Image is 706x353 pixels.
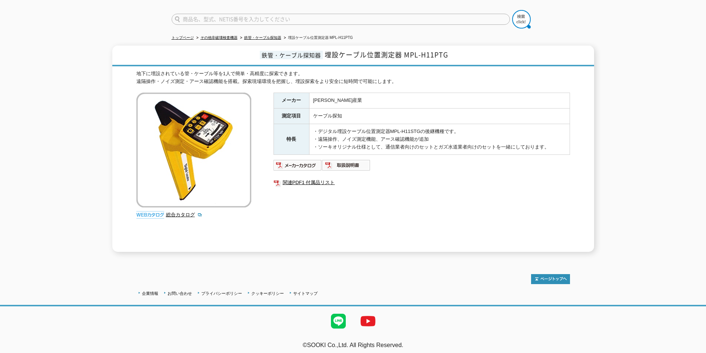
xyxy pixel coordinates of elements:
th: 測定項目 [274,109,309,124]
a: お問い合わせ [168,291,192,296]
a: 取扱説明書 [322,164,371,170]
div: 地下に埋設されている管・ケーブル等を1人で簡単・高精度に探索できます。 遠隔操作・ノイズ測定・アース確認機能を搭載。探索現場環境を把握し、埋設探索をより安全に短時間で可能にします。 [136,70,570,86]
a: 関連PDF1 付属品リスト [274,178,570,187]
a: その他非破壊検査機器 [200,36,238,40]
img: メーカーカタログ [274,159,322,171]
a: メーカーカタログ [274,164,322,170]
td: ケーブル探知 [309,109,570,124]
a: 鉄管・ケーブル探知器 [244,36,281,40]
th: 特長 [274,124,309,155]
img: YouTube [353,306,383,336]
span: 埋設ケーブル位置測定器 MPL-H11PTG [325,50,448,60]
input: 商品名、型式、NETIS番号を入力してください [172,14,510,25]
img: トップページへ [531,274,570,284]
img: LINE [324,306,353,336]
img: 取扱説明書 [322,159,371,171]
a: 企業情報 [142,291,158,296]
img: 埋設ケーブル位置測定器 MPL-H11PTG [136,93,251,207]
a: クッキーポリシー [251,291,284,296]
li: 埋設ケーブル位置測定器 MPL-H11PTG [282,34,353,42]
a: トップページ [172,36,194,40]
td: [PERSON_NAME]産業 [309,93,570,109]
a: プライバシーポリシー [201,291,242,296]
img: btn_search.png [512,10,531,29]
td: ・デジタル埋設ケーブル位置測定器MPL-H11STGの後継機種です。 ・遠隔操作、ノイズ測定機能、アース確認機能が追加 ・ソーキオリジナル仕様として、通信業者向けのセットとガズ水道業者向けのセッ... [309,124,570,155]
a: サイトマップ [293,291,318,296]
a: 総合カタログ [166,212,202,217]
img: webカタログ [136,211,164,219]
th: メーカー [274,93,309,109]
span: 鉄管・ケーブル探知器 [260,51,323,59]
